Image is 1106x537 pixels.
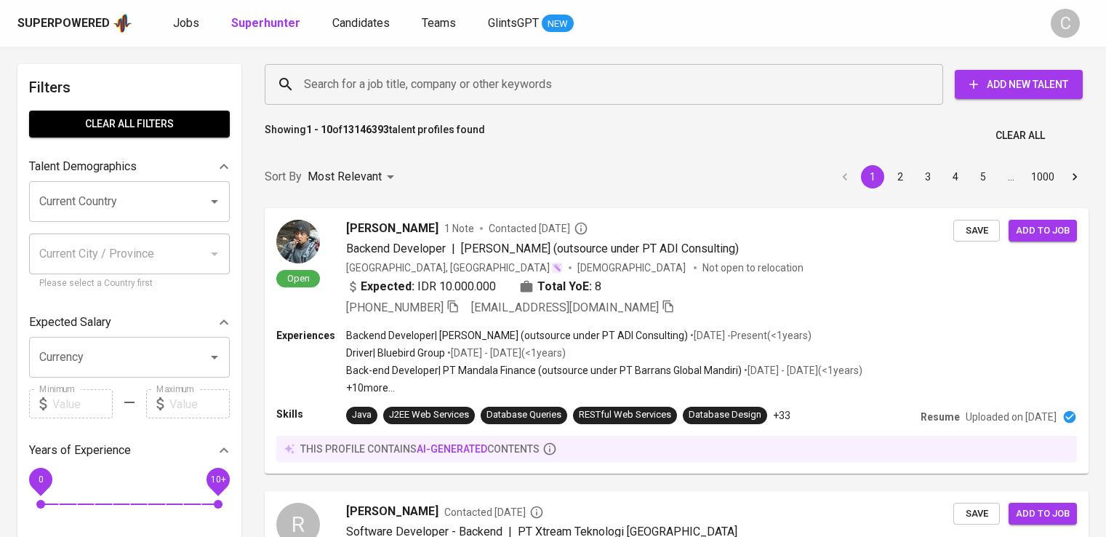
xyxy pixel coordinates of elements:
[417,443,487,455] span: AI-generated
[444,505,544,520] span: Contacted [DATE]
[486,408,561,422] div: Database Queries
[579,408,671,422] div: RESTful Web Services
[921,410,960,424] p: Resume
[29,436,230,465] div: Years of Experience
[300,442,540,456] p: this profile contains contents
[342,124,389,135] b: 13146393
[445,346,566,360] p: • [DATE] - [DATE] ( <1 years )
[551,262,563,274] img: magic_wand.svg
[577,260,688,275] span: [DEMOGRAPHIC_DATA]
[308,164,399,191] div: Most Relevant
[702,260,804,275] p: Not open to relocation
[276,220,320,263] img: 6c94052bd09810a41fb5660b9d6b21ce.jpg
[29,442,131,459] p: Years of Experience
[889,165,912,188] button: Go to page 2
[204,347,225,367] button: Open
[452,240,455,258] span: |
[346,301,444,314] span: [PHONE_NUMBER]
[1009,220,1077,242] button: Add to job
[346,503,438,520] span: [PERSON_NAME]
[17,15,110,32] div: Superpowered
[773,408,790,423] p: +33
[689,408,761,422] div: Database Design
[332,16,390,30] span: Candidates
[999,170,1022,184] div: …
[461,242,739,255] span: [PERSON_NAME] (outsource under PT ADI Consulting)
[29,111,230,138] button: Clear All filters
[173,15,202,33] a: Jobs
[169,389,230,418] input: Value
[971,165,995,188] button: Go to page 5
[231,15,303,33] a: Superhunter
[265,122,485,149] p: Showing of talent profiles found
[204,191,225,212] button: Open
[281,272,316,285] span: Open
[210,474,225,485] span: 10+
[542,17,574,31] span: NEW
[265,168,302,186] p: Sort By
[953,503,1000,525] button: Save
[346,242,446,255] span: Backend Developer
[422,16,456,30] span: Teams
[916,165,939,188] button: Go to page 3
[29,152,230,181] div: Talent Demographics
[861,165,884,188] button: page 1
[113,12,132,34] img: app logo
[1009,503,1077,525] button: Add to job
[953,220,1000,242] button: Save
[742,363,862,378] p: • [DATE] - [DATE] ( <1 years )
[346,363,742,378] p: Back-end Developer | PT Mandala Finance (outsource under PT Barrans Global Mandiri)
[488,15,574,33] a: GlintsGPT NEW
[29,76,230,99] h6: Filters
[489,221,588,236] span: Contacted [DATE]
[346,381,862,395] p: +10 more ...
[966,410,1057,424] p: Uploaded on [DATE]
[990,122,1051,149] button: Clear All
[961,506,993,522] span: Save
[1051,9,1080,38] div: C
[361,278,414,295] b: Expected:
[944,165,967,188] button: Go to page 4
[346,220,438,237] span: [PERSON_NAME]
[529,505,544,520] svg: By Batam recruiter
[346,328,688,343] p: Backend Developer | [PERSON_NAME] (outsource under PT ADI Consulting)
[961,223,993,239] span: Save
[52,389,113,418] input: Value
[422,15,459,33] a: Teams
[389,408,469,422] div: J2EE Web Services
[1016,506,1070,522] span: Add to job
[831,165,1089,188] nav: pagination navigation
[346,346,445,360] p: Driver | Bluebird Group
[352,408,372,422] div: Java
[173,16,199,30] span: Jobs
[29,158,137,175] p: Talent Demographics
[1027,165,1059,188] button: Go to page 1000
[29,314,111,331] p: Expected Salary
[308,168,382,186] p: Most Relevant
[38,474,43,485] span: 0
[444,221,474,236] span: 1 Note
[276,407,346,421] p: Skills
[955,70,1083,99] button: Add New Talent
[574,221,588,236] svg: By Batam recruiter
[29,308,230,337] div: Expected Salary
[41,115,218,133] span: Clear All filters
[688,328,812,343] p: • [DATE] - Present ( <1 years )
[595,278,601,295] span: 8
[332,15,393,33] a: Candidates
[17,12,132,34] a: Superpoweredapp logo
[265,208,1089,474] a: Open[PERSON_NAME]1 NoteContacted [DATE]Backend Developer|[PERSON_NAME] (outsource under PT ADI Co...
[346,278,496,295] div: IDR 10.000.000
[488,16,539,30] span: GlintsGPT
[276,328,346,343] p: Experiences
[1016,223,1070,239] span: Add to job
[537,278,592,295] b: Total YoE:
[966,76,1071,94] span: Add New Talent
[306,124,332,135] b: 1 - 10
[231,16,300,30] b: Superhunter
[1063,165,1086,188] button: Go to next page
[39,277,220,291] p: Please select a Country first
[995,127,1045,145] span: Clear All
[346,260,563,275] div: [GEOGRAPHIC_DATA], [GEOGRAPHIC_DATA]
[471,301,659,314] span: [EMAIL_ADDRESS][DOMAIN_NAME]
